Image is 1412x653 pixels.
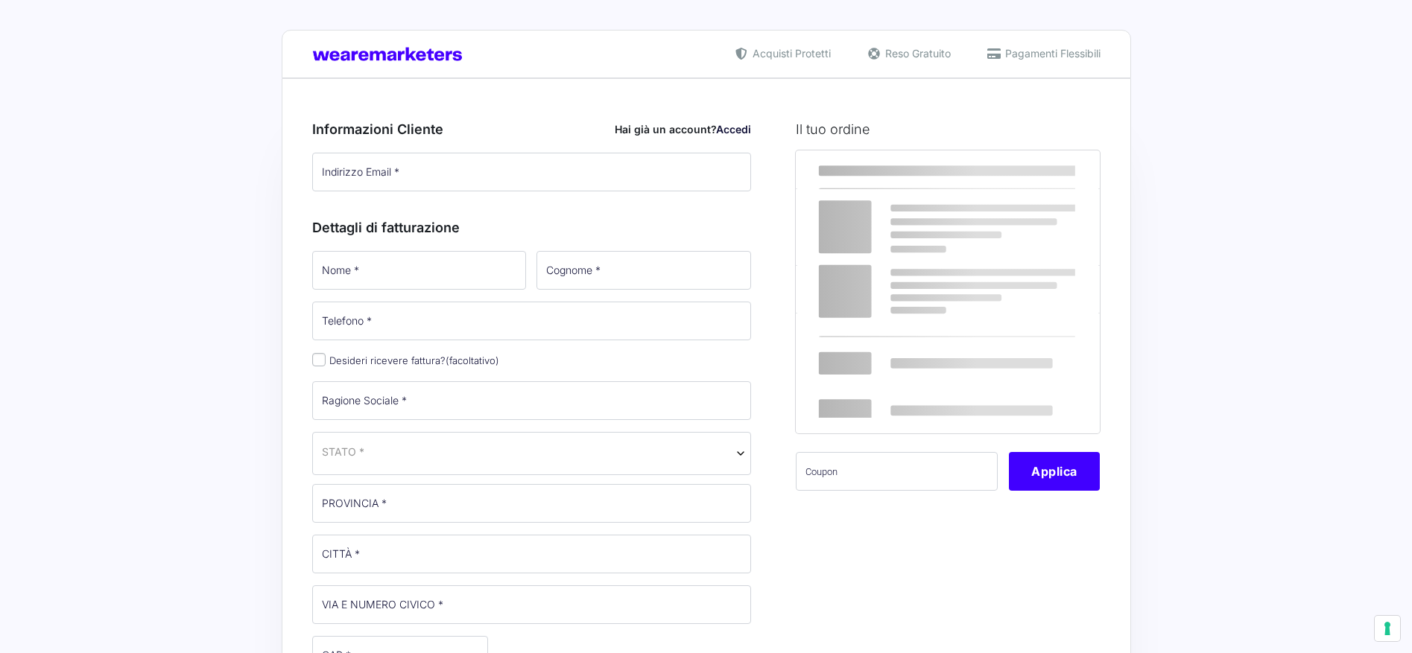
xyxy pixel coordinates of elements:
[312,153,752,191] input: Indirizzo Email *
[1001,45,1101,61] span: Pagamenti Flessibili
[1375,616,1400,641] button: Le tue preferenze relative al consenso per le tecnologie di tracciamento
[312,302,752,340] input: Telefono *
[12,595,57,640] iframe: Customerly Messenger Launcher
[796,266,971,313] th: Subtotale
[312,535,752,573] input: CITTÀ *
[312,354,499,366] label: Desideri ricevere fattura?
[796,119,1100,139] h3: Il tuo ordine
[796,189,971,266] td: Marketers World 2025 (Executive) - MW25 Ticket Executive
[312,251,527,290] input: Nome *
[312,484,752,523] input: PROVINCIA *
[971,150,1101,189] th: Subtotale
[312,432,752,475] span: Italia
[749,45,831,61] span: Acquisti Protetti
[796,150,971,189] th: Prodotto
[446,354,499,366] span: (facoltativo)
[312,585,752,624] input: VIA E NUMERO CIVICO *
[615,121,751,137] div: Hai già un account?
[312,353,326,366] input: Desideri ricevere fattura?(facoltativo)
[322,444,742,459] span: Italia
[312,119,752,139] h3: Informazioni Cliente
[322,444,364,459] span: STATO *
[312,217,752,238] h3: Dettagli di fatturazione
[312,381,752,420] input: Ragione Sociale *
[536,251,751,290] input: Cognome *
[881,45,951,61] span: Reso Gratuito
[796,452,998,491] input: Coupon
[1009,452,1100,491] button: Applica
[796,313,971,433] th: Totale
[716,123,751,136] a: Accedi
